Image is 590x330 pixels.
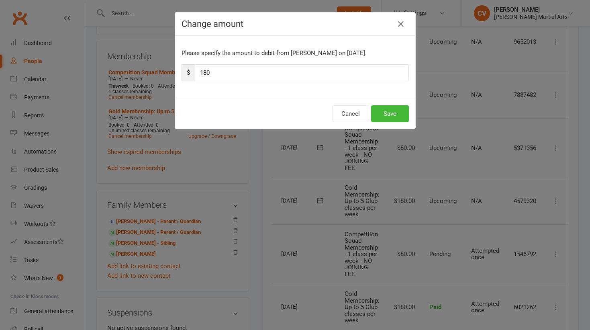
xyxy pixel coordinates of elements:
[332,105,369,122] button: Cancel
[182,19,409,29] h4: Change amount
[182,48,409,58] p: Please specify the amount to debit from [PERSON_NAME] on [DATE].
[371,105,409,122] button: Save
[394,18,407,31] button: Close
[182,64,195,81] span: $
